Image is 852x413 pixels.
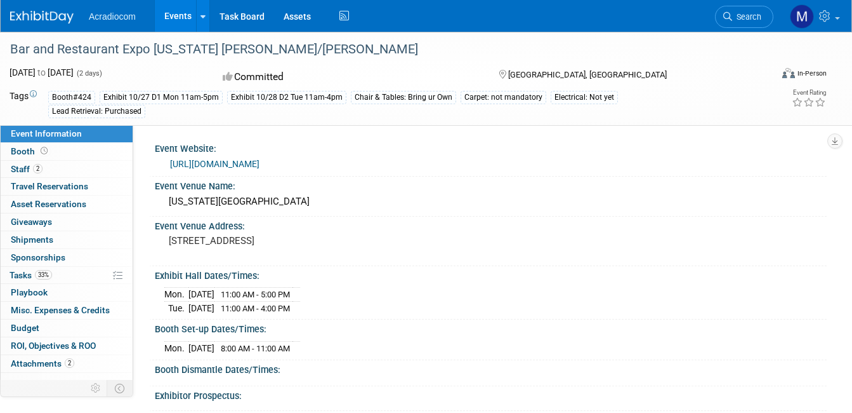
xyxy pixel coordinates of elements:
span: 11:00 AM - 4:00 PM [221,304,290,313]
span: Travel Reservations [11,181,88,191]
a: Travel Reservations [1,178,133,195]
a: Tasks33% [1,267,133,284]
span: Tasks [10,270,52,280]
span: Staff [11,164,43,174]
div: [US_STATE][GEOGRAPHIC_DATA] [164,192,817,212]
div: Lead Retrieval: Purchased [48,105,145,118]
img: Mike Pascuzzi [790,4,814,29]
span: 11:00 AM - 5:00 PM [221,290,290,299]
a: Staff2 [1,161,133,178]
td: [DATE] [188,288,214,302]
td: [DATE] [188,301,214,315]
span: Acradiocom [89,11,136,22]
span: Giveaways [11,217,52,227]
div: Booth Dismantle Dates/Times: [155,360,827,376]
div: Exhibit 10/28 D2 Tue 11am-4pm [227,91,346,104]
a: Search [715,6,773,28]
div: Electrical: Not yet [551,91,618,104]
td: Mon. [164,341,188,355]
span: Booth not reserved yet [38,146,50,156]
a: Event Information [1,125,133,142]
img: ExhibitDay [10,11,74,24]
span: Budget [11,323,39,333]
div: Exhibit 10/27 D1 Mon 11am-5pm [100,91,223,104]
div: Committed [219,66,478,88]
div: Carpet: not mandatory [461,91,546,104]
a: more [1,373,133,390]
a: ROI, Objectives & ROO [1,337,133,355]
span: more [8,376,29,386]
a: Budget [1,320,133,337]
a: Attachments2 [1,355,133,372]
span: Attachments [11,358,74,369]
span: [DATE] [DATE] [10,67,74,78]
div: Exhibitor Prospectus: [155,386,827,402]
a: Shipments [1,231,133,248]
span: Shipments [11,234,53,245]
span: ROI, Objectives & ROO [11,341,96,351]
a: Misc. Expenses & Credits [1,302,133,319]
a: Playbook [1,284,133,301]
td: Mon. [164,288,188,302]
td: Tags [10,90,37,118]
a: [URL][DOMAIN_NAME] [170,159,259,169]
a: Sponsorships [1,249,133,266]
span: Search [732,12,761,22]
a: Giveaways [1,213,133,231]
div: Event Venue Address: [155,217,827,233]
span: Misc. Expenses & Credits [11,305,110,315]
div: Exhibit Hall Dates/Times: [155,266,827,282]
div: Bar and Restaurant Expo [US_STATE] [PERSON_NAME]/[PERSON_NAME] [6,38,757,61]
span: 2 [65,358,74,368]
div: Booth#424 [48,91,95,104]
span: 33% [35,270,52,280]
img: Format-Inperson.png [782,68,795,78]
span: 2 [33,164,43,173]
span: Sponsorships [11,252,65,262]
div: Event Venue Name: [155,177,827,193]
span: (2 days) [75,69,102,78]
div: In-Person [797,69,827,78]
td: [DATE] [188,341,214,355]
td: Toggle Event Tabs [107,380,133,396]
span: Booth [11,146,50,156]
pre: [STREET_ADDRESS] [169,235,421,247]
a: Booth [1,143,133,160]
div: Event Format [706,66,827,85]
td: Personalize Event Tab Strip [85,380,107,396]
div: Chair & Tables: Bring ur Own [351,91,456,104]
div: Event Rating [792,90,826,96]
span: Asset Reservations [11,199,86,209]
span: Event Information [11,128,82,139]
a: Asset Reservations [1,196,133,213]
span: [GEOGRAPHIC_DATA], [GEOGRAPHIC_DATA] [508,70,667,79]
span: 8:00 AM - 11:00 AM [221,344,290,353]
span: to [36,67,48,78]
span: Playbook [11,287,48,297]
td: Tue. [164,301,188,315]
div: Event Website: [155,139,827,155]
div: Booth Set-up Dates/Times: [155,320,827,335]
